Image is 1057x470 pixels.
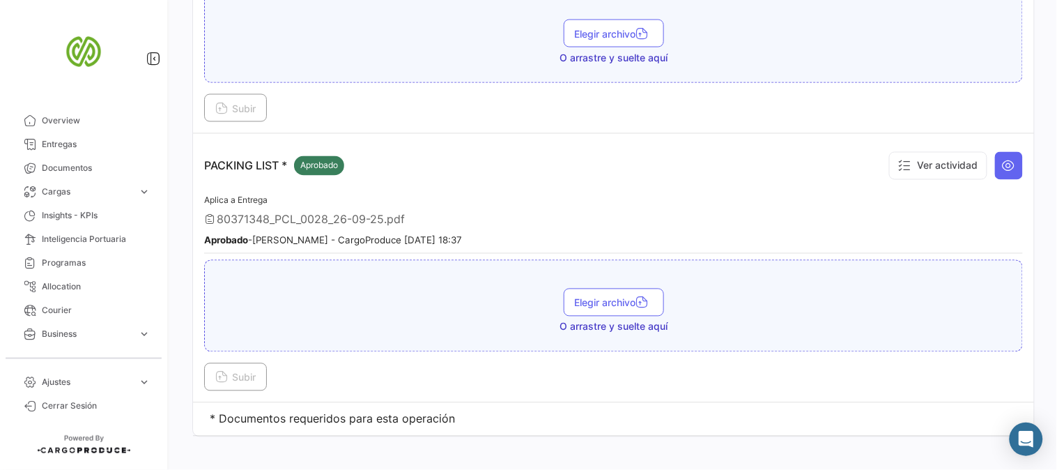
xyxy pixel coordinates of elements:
span: Elegir archivo [575,297,653,309]
button: Subir [204,363,267,391]
span: Ajustes [42,376,132,388]
a: Courier [11,298,156,322]
div: Abrir Intercom Messenger [1010,423,1043,456]
a: Allocation [11,275,156,298]
span: Subir [215,372,256,384]
b: Aprobado [204,235,248,246]
a: Programas [11,251,156,275]
img: san-miguel-logo.png [49,17,118,86]
a: Insights - KPIs [11,204,156,227]
button: Elegir archivo [564,289,664,317]
td: * Documentos requeridos para esta operación [193,403,1034,437]
button: Ver actividad [889,152,987,180]
span: expand_more [138,328,151,340]
span: Documentos [42,162,151,174]
span: expand_more [138,376,151,388]
a: Inteligencia Portuaria [11,227,156,251]
span: Cerrar Sesión [42,400,151,412]
small: - [PERSON_NAME] - CargoProduce [DATE] 18:37 [204,235,462,246]
span: Elegir archivo [575,28,653,40]
a: Documentos [11,156,156,180]
span: Cargas [42,185,132,198]
span: Insights - KPIs [42,209,151,222]
span: Overview [42,114,151,127]
a: Overview [11,109,156,132]
span: Courier [42,304,151,317]
span: Business [42,328,132,340]
span: Subir [215,103,256,114]
span: Estadísticas [42,351,132,364]
span: 80371348_PCL_0028_26-09-25.pdf [217,213,405,227]
span: Aplica a Entrega [204,195,268,206]
p: PACKING LIST * [204,156,344,176]
span: O arrastre y suelte aquí [560,320,668,334]
button: Elegir archivo [564,20,664,47]
span: Aprobado [300,160,338,172]
span: Allocation [42,280,151,293]
span: expand_more [138,351,151,364]
span: Programas [42,257,151,269]
span: Inteligencia Portuaria [42,233,151,245]
span: Entregas [42,138,151,151]
a: Entregas [11,132,156,156]
span: O arrastre y suelte aquí [560,51,668,65]
button: Subir [204,94,267,122]
span: expand_more [138,185,151,198]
